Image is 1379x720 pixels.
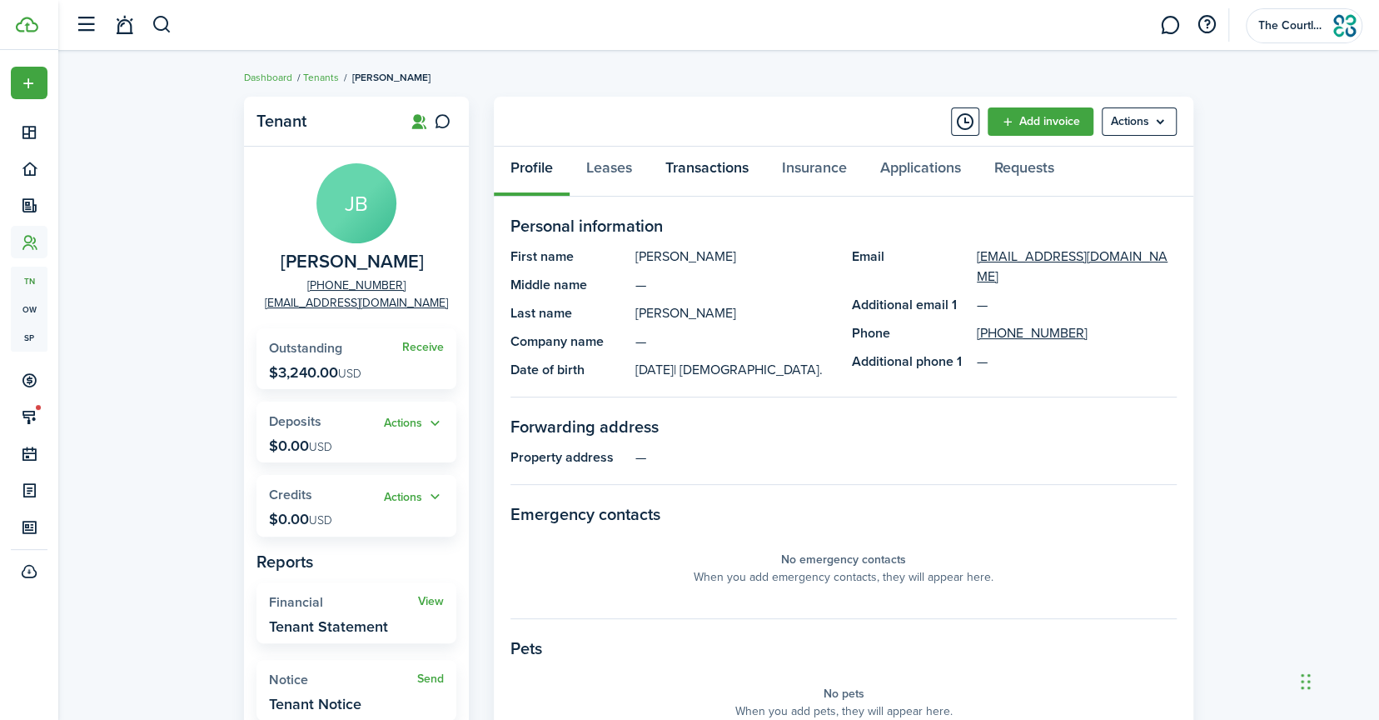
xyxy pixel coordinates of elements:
panel-main-description: [PERSON_NAME] [635,303,835,323]
panel-main-title: Last name [510,303,627,323]
span: USD [309,512,332,529]
widget-stats-title: Notice [269,672,417,687]
panel-main-description: — [635,447,1177,467]
panel-main-title: Date of birth [510,360,627,380]
panel-main-title: Phone [852,323,968,343]
a: View [418,595,444,608]
panel-main-placeholder-description: When you add emergency contacts, they will appear here. [694,568,993,586]
panel-main-section-title: Personal information [510,213,1177,238]
p: $0.00 [269,437,332,454]
panel-main-placeholder-title: No emergency contacts [781,551,906,568]
panel-main-description: — [635,332,835,352]
a: sp [11,323,47,352]
widget-stats-description: Tenant Statement [269,618,388,635]
a: Notifications [108,4,140,47]
panel-main-title: Email [852,247,968,287]
button: Open menu [11,67,47,99]
a: [PHONE_NUMBER] [977,323,1088,343]
span: USD [338,365,361,382]
a: Dashboard [244,70,292,85]
p: $3,240.00 [269,364,361,381]
panel-main-section-title: Pets [510,636,1177,661]
panel-main-title: Additional phone 1 [852,352,968,372]
panel-main-title: Property address [510,447,627,467]
widget-stats-title: Financial [269,595,418,610]
panel-main-section-title: Emergency contacts [510,502,1177,527]
panel-main-title: Additional email 1 [852,295,968,315]
a: Requests [978,147,1071,197]
a: [EMAIL_ADDRESS][DOMAIN_NAME] [977,247,1177,287]
span: Jerry Bowman [281,252,424,272]
button: Open menu [1102,107,1177,136]
avatar-text: JB [316,163,396,243]
button: Open menu [384,414,444,433]
widget-stats-description: Tenant Notice [269,696,361,712]
panel-main-title: First name [510,247,627,267]
panel-main-description: [PERSON_NAME] [635,247,835,267]
button: Actions [384,414,444,433]
span: [PERSON_NAME] [352,70,431,85]
a: Messaging [1154,4,1186,47]
a: Leases [570,147,649,197]
a: Insurance [765,147,864,197]
span: Credits [269,485,312,504]
panel-main-title: Company name [510,332,627,352]
button: Actions [384,487,444,507]
a: Transactions [649,147,765,197]
panel-main-subtitle: Reports [256,549,456,574]
panel-main-description: — [635,275,835,295]
panel-main-placeholder-description: When you add pets, they will appear here. [735,702,953,720]
panel-main-placeholder-title: No pets [824,685,864,702]
button: Open menu [384,487,444,507]
a: ow [11,295,47,323]
img: The Courtland Group [1332,12,1358,39]
span: | [DEMOGRAPHIC_DATA]. [674,360,823,379]
button: Timeline [951,107,979,136]
a: tn [11,267,47,295]
panel-main-description: [DATE] [635,360,835,380]
a: [EMAIL_ADDRESS][DOMAIN_NAME] [265,294,448,312]
a: Applications [864,147,978,197]
a: Receive [402,341,444,354]
span: Deposits [269,412,321,431]
panel-main-section-title: Forwarding address [510,414,1177,439]
iframe: Chat Widget [1296,640,1379,720]
a: Tenants [303,70,339,85]
panel-main-title: Middle name [510,275,627,295]
menu-btn: Actions [1102,107,1177,136]
panel-main-title: Tenant [256,112,390,131]
img: TenantCloud [16,17,38,32]
button: Open sidebar [70,9,102,41]
span: Outstanding [269,338,342,357]
p: $0.00 [269,511,332,527]
div: Drag [1301,657,1311,707]
a: [PHONE_NUMBER] [307,277,406,294]
button: Open resource center [1192,11,1221,39]
span: USD [309,438,332,456]
a: Send [417,672,444,686]
button: Search [152,11,172,39]
span: The Courtland Group [1258,20,1325,32]
a: Add invoice [988,107,1093,136]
